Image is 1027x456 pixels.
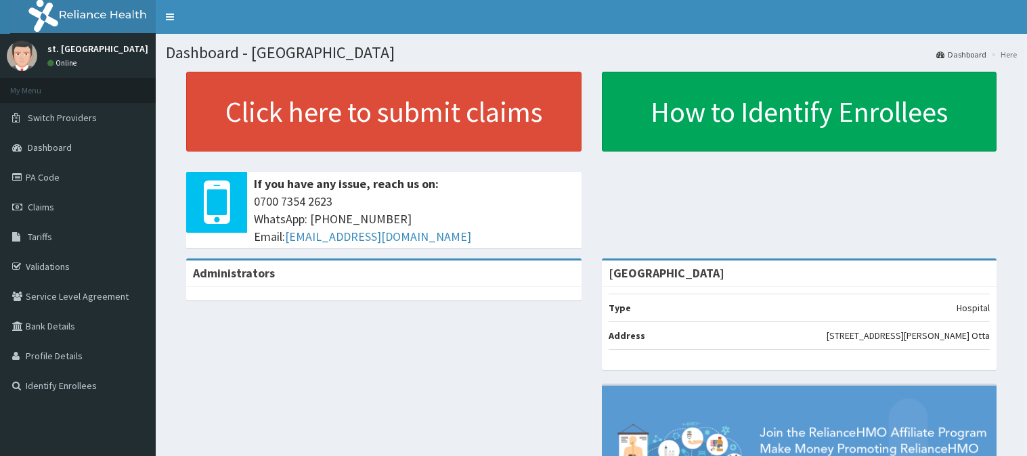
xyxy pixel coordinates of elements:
b: If you have any issue, reach us on: [254,176,439,191]
p: Hospital [957,301,990,315]
img: User Image [7,41,37,71]
a: How to Identify Enrollees [602,72,997,152]
a: Online [47,58,80,68]
a: [EMAIL_ADDRESS][DOMAIN_NAME] [285,229,471,244]
a: Click here to submit claims [186,72,582,152]
h1: Dashboard - [GEOGRAPHIC_DATA] [166,44,1017,62]
span: Tariffs [28,231,52,243]
b: Administrators [193,265,275,281]
b: Type [609,302,631,314]
li: Here [988,49,1017,60]
strong: [GEOGRAPHIC_DATA] [609,265,724,281]
span: Claims [28,201,54,213]
b: Address [609,329,645,342]
span: 0700 7354 2623 WhatsApp: [PHONE_NUMBER] Email: [254,193,575,245]
p: st. [GEOGRAPHIC_DATA] [47,44,148,53]
span: Dashboard [28,141,72,154]
span: Switch Providers [28,112,97,124]
a: Dashboard [936,49,986,60]
p: [STREET_ADDRESS][PERSON_NAME] Otta [827,329,990,342]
